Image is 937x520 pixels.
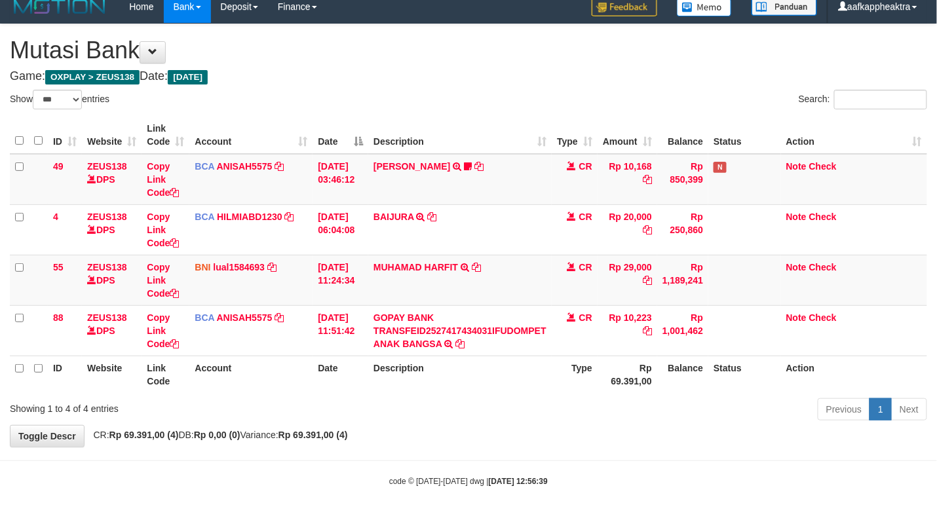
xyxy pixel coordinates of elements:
[87,312,127,323] a: ZEUS138
[818,398,870,420] a: Previous
[195,212,214,222] span: BCA
[313,255,368,305] td: [DATE] 11:24:34
[834,90,927,109] input: Search:
[891,398,927,420] a: Next
[189,117,313,154] th: Account: activate to sort column ascending
[579,312,592,323] span: CR
[428,212,437,222] a: Copy BAIJURA to clipboard
[598,154,657,205] td: Rp 10,168
[275,312,284,323] a: Copy ANISAH5575 to clipboard
[267,262,277,272] a: Copy lual1584693 to clipboard
[657,305,708,356] td: Rp 1,001,462
[313,117,368,154] th: Date: activate to sort column descending
[48,356,82,393] th: ID
[389,477,548,486] small: code © [DATE]-[DATE] dwg |
[552,356,598,393] th: Type
[278,430,348,440] strong: Rp 69.391,00 (4)
[870,398,892,420] a: 1
[313,204,368,255] td: [DATE] 06:04:08
[552,117,598,154] th: Type: activate to sort column ascending
[53,212,58,222] span: 4
[781,117,927,154] th: Action: activate to sort column ascending
[579,262,592,272] span: CR
[809,312,837,323] a: Check
[147,312,179,349] a: Copy Link Code
[147,212,179,248] a: Copy Link Code
[10,70,927,83] h4: Game: Date:
[657,117,708,154] th: Balance
[82,204,142,255] td: DPS
[33,90,82,109] select: Showentries
[285,212,294,222] a: Copy HILMIABD1230 to clipboard
[657,154,708,205] td: Rp 850,399
[87,212,127,222] a: ZEUS138
[142,356,189,393] th: Link Code
[189,356,313,393] th: Account
[474,161,484,172] a: Copy INA PAUJANAH to clipboard
[10,425,85,447] a: Toggle Descr
[313,356,368,393] th: Date
[275,161,284,172] a: Copy ANISAH5575 to clipboard
[643,174,652,185] a: Copy Rp 10,168 to clipboard
[809,161,837,172] a: Check
[53,262,64,272] span: 55
[82,305,142,356] td: DPS
[786,312,807,323] a: Note
[10,90,109,109] label: Show entries
[82,154,142,205] td: DPS
[217,161,273,172] a: ANISAH5575
[472,262,481,272] a: Copy MUHAMAD HARFIT to clipboard
[10,37,927,64] h1: Mutasi Bank
[195,262,210,272] span: BNI
[809,212,837,222] a: Check
[147,161,179,198] a: Copy Link Code
[368,356,552,393] th: Description
[643,275,652,286] a: Copy Rp 29,000 to clipboard
[217,212,282,222] a: HILMIABD1230
[373,212,414,222] a: BAIJURA
[657,204,708,255] td: Rp 250,860
[781,356,927,393] th: Action
[48,117,82,154] th: ID: activate to sort column ascending
[714,162,727,173] span: Has Note
[373,161,450,172] a: [PERSON_NAME]
[489,477,548,486] strong: [DATE] 12:56:39
[217,312,273,323] a: ANISAH5575
[313,154,368,205] td: [DATE] 03:46:12
[786,161,807,172] a: Note
[579,161,592,172] span: CR
[45,70,140,84] span: OXPLAY > ZEUS138
[368,117,552,154] th: Description: activate to sort column ascending
[82,255,142,305] td: DPS
[142,117,189,154] th: Link Code: activate to sort column ascending
[657,356,708,393] th: Balance
[53,161,64,172] span: 49
[87,161,127,172] a: ZEUS138
[87,430,348,440] span: CR: DB: Variance:
[373,312,546,349] a: GOPAY BANK TRANSFEID2527417434031IFUDOMPET ANAK BANGSA
[168,70,208,84] span: [DATE]
[313,305,368,356] td: [DATE] 11:51:42
[786,262,807,272] a: Note
[809,262,837,272] a: Check
[10,397,381,415] div: Showing 1 to 4 of 4 entries
[579,212,592,222] span: CR
[194,430,240,440] strong: Rp 0,00 (0)
[643,325,652,336] a: Copy Rp 10,223 to clipboard
[598,305,657,356] td: Rp 10,223
[598,356,657,393] th: Rp 69.391,00
[87,262,127,272] a: ZEUS138
[109,430,179,440] strong: Rp 69.391,00 (4)
[147,262,179,299] a: Copy Link Code
[53,312,64,323] span: 88
[598,204,657,255] td: Rp 20,000
[643,225,652,235] a: Copy Rp 20,000 to clipboard
[195,312,214,323] span: BCA
[82,356,142,393] th: Website
[708,117,781,154] th: Status
[195,161,214,172] span: BCA
[373,262,458,272] a: MUHAMAD HARFIT
[598,255,657,305] td: Rp 29,000
[799,90,927,109] label: Search:
[657,255,708,305] td: Rp 1,189,241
